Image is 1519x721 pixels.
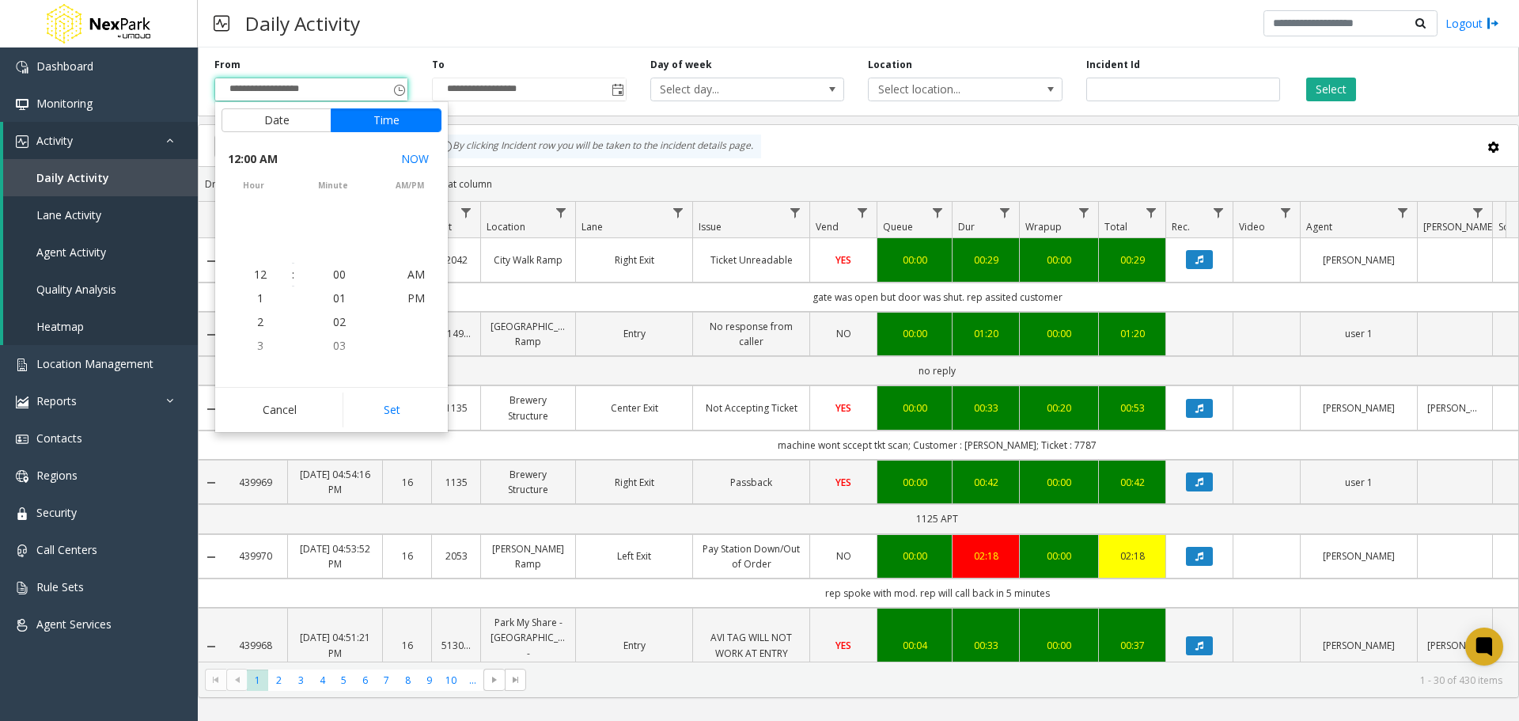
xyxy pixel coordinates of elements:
[816,220,839,233] span: Vend
[441,252,471,268] a: 2042
[16,507,28,520] img: 'icon'
[199,640,224,653] a: Collapse Details
[1029,475,1089,490] div: 00:00
[199,476,224,489] a: Collapse Details
[1310,548,1407,564] a: [PERSON_NAME]
[16,582,28,594] img: 'icon'
[36,617,112,632] span: Agent Services
[354,670,376,691] span: Page 6
[1306,78,1356,101] button: Select
[1029,326,1089,341] a: 00:00
[395,145,435,173] button: Select now
[3,122,198,159] a: Activity
[432,135,761,158] div: By clicking Incident row you will be taken to the incident details page.
[419,670,440,691] span: Page 9
[16,619,28,632] img: 'icon'
[333,290,346,305] span: 01
[1108,400,1156,416] a: 00:53
[257,290,263,305] span: 1
[491,319,566,349] a: [GEOGRAPHIC_DATA] Ramp
[36,245,106,260] span: Agent Activity
[1310,638,1407,653] a: [PERSON_NAME]
[36,96,93,111] span: Monitoring
[962,638,1010,653] a: 00:33
[1074,202,1095,223] a: Wrapup Filter Menu
[703,541,800,571] a: Pay Station Down/Out of Order
[16,61,28,74] img: 'icon'
[1108,252,1156,268] div: 00:29
[233,638,278,653] a: 439968
[1086,58,1140,72] label: Incident Id
[333,267,346,282] span: 00
[835,639,851,652] span: YES
[887,400,942,416] a: 00:00
[312,670,333,691] span: Page 4
[1108,638,1156,653] a: 00:37
[505,669,526,691] span: Go to the last page
[1423,220,1495,233] span: [PERSON_NAME]
[16,396,28,408] img: 'icon'
[392,548,422,564] a: 16
[585,475,683,490] a: Right Exit
[585,326,683,341] a: Entry
[1392,202,1414,223] a: Agent Filter Menu
[820,252,867,268] a: YES
[222,108,331,132] button: Date tab
[1172,220,1190,233] span: Rec.
[1141,202,1162,223] a: Total Filter Menu
[887,252,942,268] a: 00:00
[199,328,224,341] a: Collapse Details
[487,220,525,233] span: Location
[835,476,851,489] span: YES
[1310,400,1407,416] a: [PERSON_NAME]
[1427,400,1483,416] a: [PERSON_NAME]
[836,327,851,340] span: NO
[1104,220,1127,233] span: Total
[820,638,867,653] a: YES
[3,233,198,271] a: Agent Activity
[257,338,263,353] span: 3
[257,314,263,329] span: 2
[1445,15,1499,32] a: Logout
[247,670,268,691] span: Page 1
[1108,326,1156,341] a: 01:20
[581,220,603,233] span: Lane
[887,326,942,341] a: 00:00
[233,548,278,564] a: 439970
[292,267,294,283] div: :
[3,196,198,233] a: Lane Activity
[651,78,805,101] span: Select day...
[703,475,800,490] a: Passback
[1108,548,1156,564] div: 02:18
[294,180,371,192] span: minute
[650,58,712,72] label: Day of week
[16,98,28,111] img: 'icon'
[228,148,278,170] span: 12:00 AM
[962,326,1010,341] a: 01:20
[432,58,445,72] label: To
[703,400,800,416] a: Not Accepting Ticket
[441,548,471,564] a: 2053
[441,400,471,416] a: 1135
[297,467,373,497] a: [DATE] 04:54:16 PM
[36,59,93,74] span: Dashboard
[392,638,422,653] a: 16
[36,505,77,520] span: Security
[1029,638,1089,653] a: 00:00
[199,255,224,268] a: Collapse Details
[441,670,462,691] span: Page 10
[1108,475,1156,490] a: 00:42
[333,338,346,353] span: 03
[1029,548,1089,564] a: 00:00
[962,548,1010,564] div: 02:18
[390,78,407,101] span: Toggle popup
[290,670,312,691] span: Page 3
